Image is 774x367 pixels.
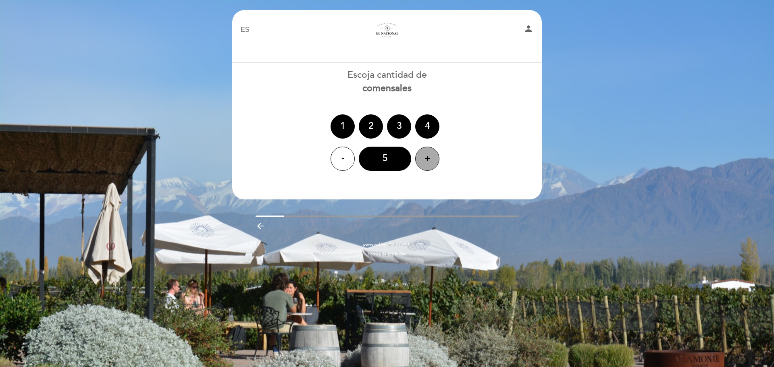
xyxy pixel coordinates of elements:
[524,24,533,33] i: person
[331,114,355,139] div: 1
[359,114,383,139] div: 2
[415,114,439,139] div: 4
[524,24,533,36] button: person
[363,242,386,247] span: powered by
[415,147,439,171] div: +
[387,114,411,139] div: 3
[363,242,411,247] a: powered by
[256,221,265,231] i: arrow_backward
[232,68,542,95] div: Escoja cantidad de
[337,19,437,41] a: Restaurante 1912
[388,243,411,247] img: MEITRE
[359,147,411,171] div: 5
[368,251,406,257] a: Política de privacidad
[331,147,355,171] div: -
[362,83,412,94] b: comensales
